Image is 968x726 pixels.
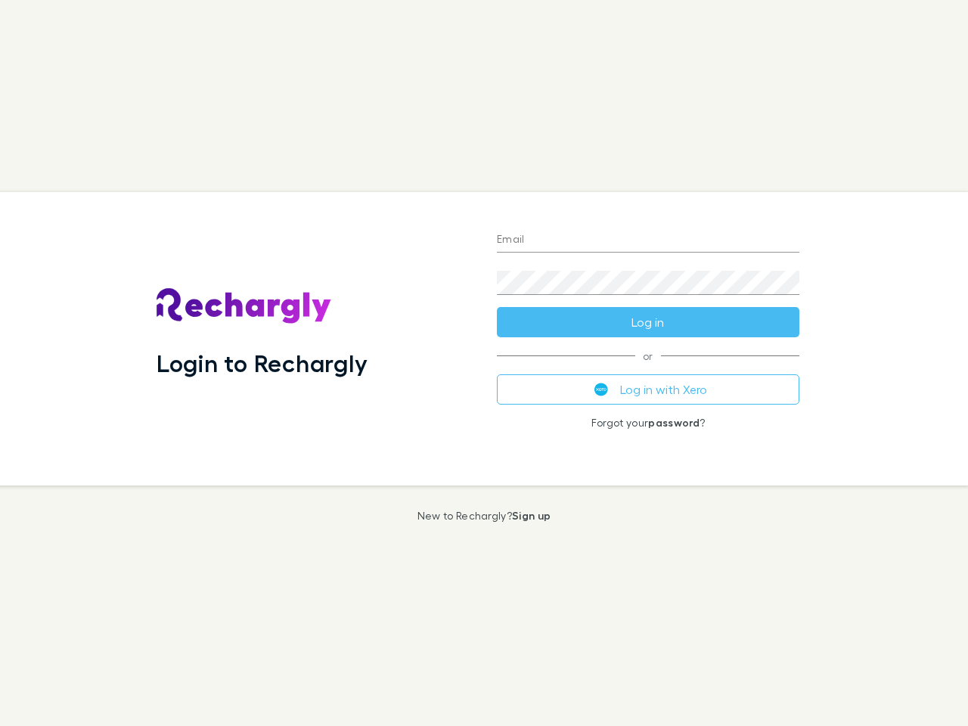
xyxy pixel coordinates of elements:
p: New to Rechargly? [417,510,551,522]
button: Log in [497,307,799,337]
p: Forgot your ? [497,417,799,429]
a: Sign up [512,509,551,522]
a: password [648,416,700,429]
img: Rechargly's Logo [157,288,332,324]
button: Log in with Xero [497,374,799,405]
h1: Login to Rechargly [157,349,368,377]
img: Xero's logo [594,383,608,396]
